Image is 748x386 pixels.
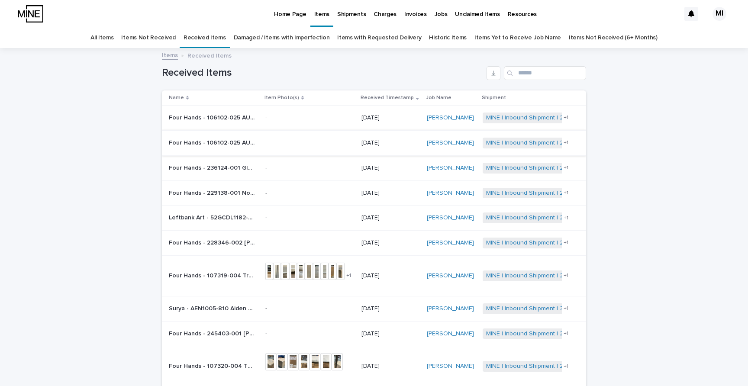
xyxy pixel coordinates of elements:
[482,93,506,103] p: Shipment
[162,206,586,231] tr: Leftbank Art - 52GCDL1182-36P1710 Atm�sfera | 72885Leftbank Art - 52GCDL1182-36P1710 Atm�sfera | ...
[569,28,658,48] a: Items Not Received (6+ Months)
[361,272,420,280] p: [DATE]
[361,239,420,247] p: [DATE]
[187,50,232,60] p: Received Items
[486,214,579,222] a: MINE | Inbound Shipment | 24004
[426,93,451,103] p: Job Name
[427,363,474,370] a: [PERSON_NAME]
[486,190,579,197] a: MINE | Inbound Shipment | 24004
[429,28,467,48] a: Historic Items
[162,255,586,296] tr: Four Hands - 107319-004 Trey Modular Filing Credenza | 72883Four Hands - 107319-004 Trey Modular ...
[361,114,420,122] p: [DATE]
[169,328,257,338] p: Four Hands - 245403-001 Fiona Bar Cabinet | 72929
[564,306,568,311] span: + 1
[265,305,352,312] p: -
[427,272,474,280] a: [PERSON_NAME]
[265,239,352,247] p: -
[265,114,352,122] p: -
[427,139,474,147] a: [PERSON_NAME]
[564,165,568,170] span: + 1
[361,190,420,197] p: [DATE]
[564,216,568,221] span: + 1
[486,139,579,147] a: MINE | Inbound Shipment | 24004
[564,364,568,369] span: + 1
[265,139,352,147] p: -
[361,164,420,172] p: [DATE]
[169,270,257,280] p: Four Hands - 107319-004 Trey Modular Filing Credenza | 72883
[162,321,586,346] tr: Four Hands - 245403-001 [PERSON_NAME] Cabinet | 72929Four Hands - 245403-001 [PERSON_NAME] Cabine...
[169,138,257,147] p: Four Hands - 106102-025 AURORA SWIVEL CHAIR | 72912
[427,305,474,312] a: [PERSON_NAME]
[427,190,474,197] a: [PERSON_NAME]
[184,28,226,48] a: Received Items
[486,330,579,338] a: MINE | Inbound Shipment | 24004
[17,5,43,23] img: eEnAHf6CC7Rl_lsM001nKxAipgZ4mVTdD7gP7XA6hRU
[169,93,184,103] p: Name
[564,331,568,336] span: + 1
[162,155,586,180] tr: Four Hands - 236124-001 Glenview 6 Door Sideboard | 72916Four Hands - 236124-001 Glenview 6 Door ...
[504,66,586,80] input: Search
[486,164,579,172] a: MINE | Inbound Shipment | 24004
[169,113,257,122] p: Four Hands - 106102-025 AURORA SWIVEL CHAIR | 72911
[564,240,568,245] span: + 1
[162,231,586,256] tr: Four Hands - 228346-002 [PERSON_NAME] Drum Coffee Table-[GEOGRAPHIC_DATA] | 74081Four Hands - 228...
[361,363,420,370] p: [DATE]
[474,28,561,48] a: Items Yet to Receive Job Name
[361,139,420,147] p: [DATE]
[564,140,568,145] span: + 1
[234,28,330,48] a: Damaged / Items with Imperfection
[162,106,586,131] tr: Four Hands - 106102-025 AURORA SWIVEL CHAIR | 72911Four Hands - 106102-025 AURORA SWIVEL CHAIR | ...
[486,114,579,122] a: MINE | Inbound Shipment | 24004
[427,239,474,247] a: [PERSON_NAME]
[265,164,352,172] p: -
[486,239,578,247] a: MINE | Inbound Shipment | 24279
[564,273,568,278] span: + 1
[361,330,420,338] p: [DATE]
[162,130,586,155] tr: Four Hands - 106102-025 AURORA SWIVEL CHAIR | 72912Four Hands - 106102-025 AURORA SWIVEL CHAIR | ...
[564,190,568,196] span: + 1
[265,214,352,222] p: -
[162,67,483,79] h1: Received Items
[361,93,414,103] p: Received Timestamp
[169,212,257,222] p: Leftbank Art - 52GCDL1182-36P1710 Atm�sfera | 72885
[361,214,420,222] p: [DATE]
[121,28,175,48] a: Items Not Received
[169,361,257,370] p: Four Hands - 107320-004 TREY MODULAR CORNER DESK-DOVE POPLAR | 72886
[427,114,474,122] a: [PERSON_NAME]
[264,93,299,103] p: Item Photo(s)
[713,7,726,21] div: MI
[346,273,351,278] span: + 1
[361,305,420,312] p: [DATE]
[169,303,257,312] p: Surya - AEN1005-810 Aiden Aen-1005 8ft X 10ft Rug | 72896
[486,272,579,280] a: MINE | Inbound Shipment | 24004
[265,330,352,338] p: -
[337,28,421,48] a: Items with Requested Delivery
[427,164,474,172] a: [PERSON_NAME]
[564,115,568,120] span: + 1
[427,214,474,222] a: [PERSON_NAME]
[265,190,352,197] p: -
[427,330,474,338] a: [PERSON_NAME]
[162,50,178,60] a: Items
[90,28,113,48] a: All Items
[169,188,257,197] p: Four Hands - 229138-001 Nors By Dan Hobday | 72903
[486,363,579,370] a: MINE | Inbound Shipment | 24004
[162,296,586,321] tr: Surya - AEN1005-810 Aiden Aen-1005 8ft X 10ft Rug | 72896Surya - AEN1005-810 Aiden Aen-1005 8ft X...
[486,305,579,312] a: MINE | Inbound Shipment | 24004
[162,180,586,206] tr: Four Hands - 229138-001 Nors By [PERSON_NAME] | 72903Four Hands - 229138-001 Nors By [PERSON_NAME...
[169,163,257,172] p: Four Hands - 236124-001 Glenview 6 Door Sideboard | 72916
[169,238,257,247] p: Four Hands - 228346-002 Eaton Drum Coffee Table-Amber Oak | 74081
